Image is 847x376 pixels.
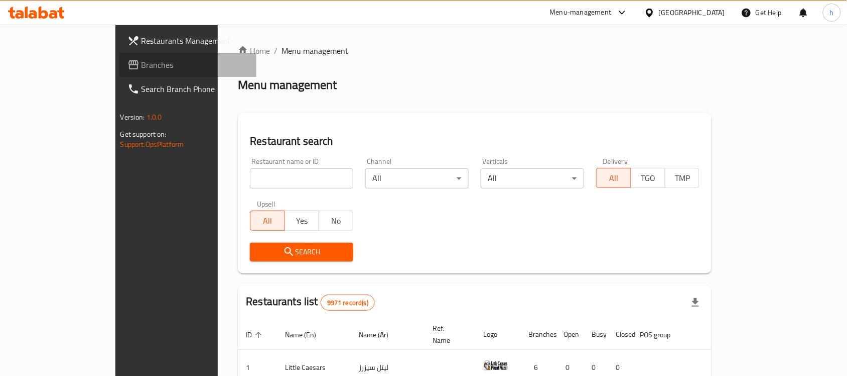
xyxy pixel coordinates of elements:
[596,168,631,188] button: All
[142,35,249,47] span: Restaurants Management
[257,201,275,208] label: Upsell
[238,45,712,57] nav: breadcrumb
[119,77,257,101] a: Search Branch Phone
[250,243,353,261] button: Search
[120,128,167,141] span: Get support on:
[250,168,353,189] input: Search for restaurant name or ID..
[475,319,520,350] th: Logo
[608,319,632,350] th: Closed
[142,59,249,71] span: Branches
[640,329,683,341] span: POS group
[238,77,337,93] h2: Menu management
[147,111,162,124] span: 1.0.0
[323,214,349,228] span: No
[665,168,699,188] button: TMP
[365,168,469,189] div: All
[603,158,628,165] label: Delivery
[289,214,315,228] span: Yes
[631,168,665,188] button: TGO
[669,171,695,185] span: TMP
[830,7,834,18] span: h
[246,329,265,341] span: ID
[119,53,257,77] a: Branches
[520,319,555,350] th: Branches
[683,291,708,315] div: Export file
[635,171,661,185] span: TGO
[281,45,348,57] span: Menu management
[274,45,277,57] li: /
[285,329,329,341] span: Name (En)
[246,294,375,311] h2: Restaurants list
[250,211,285,231] button: All
[321,298,374,308] span: 9971 record(s)
[321,295,375,311] div: Total records count
[119,29,257,53] a: Restaurants Management
[601,171,627,185] span: All
[142,83,249,95] span: Search Branch Phone
[254,214,280,228] span: All
[285,211,319,231] button: Yes
[120,138,184,151] a: Support.OpsPlatform
[584,319,608,350] th: Busy
[258,246,345,258] span: Search
[550,7,612,19] div: Menu-management
[555,319,584,350] th: Open
[359,329,401,341] span: Name (Ar)
[319,211,353,231] button: No
[250,134,699,149] h2: Restaurant search
[659,7,725,18] div: [GEOGRAPHIC_DATA]
[433,322,463,346] span: Ref. Name
[481,168,584,189] div: All
[120,111,145,124] span: Version:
